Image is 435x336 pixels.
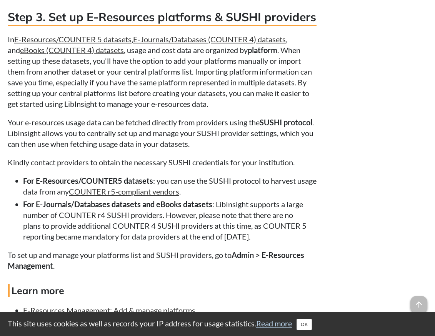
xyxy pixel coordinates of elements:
[23,199,317,242] li: : LibInsight supports a large number of COUNTER r4 SUSHI providers. However, please note that the...
[8,250,304,270] strong: Admin > E-Resources Management
[8,157,317,168] p: Kindly contact providers to obtain the necessary SUSHI credentials for your institution.
[23,176,153,185] span: For E-Resources/COUNTER5 datasets
[20,45,124,55] a: eBooks (COUNTER 4) datasets
[297,319,312,330] button: Close
[8,34,317,109] p: In , , and , usage and cost data are organized by . When setting up these datasets, you'll have t...
[8,9,317,26] h3: Step 3. Set up E-Resources platforms & SUSHI providers
[256,319,292,328] a: Read more
[8,284,317,297] h4: Learn more
[23,305,317,326] li: Learn how to add and manage your central list of e-resources platforms.
[14,35,132,44] a: E-Resources/COUNTER 5 datasets
[23,175,317,197] li: : you can use the SUSHI protocol to harvest usage data from any .
[23,306,195,315] a: E-Resources Management: Add & manage platforms
[260,118,312,127] strong: SUSHI protocol
[23,200,212,209] span: For E-Journals/Databases datasets and eBooks datasets
[8,117,317,149] p: Your e-resources usage data can be fetched directly from providers using the . LibInsight allows ...
[8,250,317,271] p: To set up and manage your platforms list and SUSHI providers, go to .
[410,297,427,306] a: arrow_upward
[133,35,286,44] a: E-Journals/Databases (COUNTER 4) datasets
[410,296,427,313] span: arrow_upward
[69,187,179,196] a: COUNTER r5-compliant vendors
[248,45,277,55] strong: platform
